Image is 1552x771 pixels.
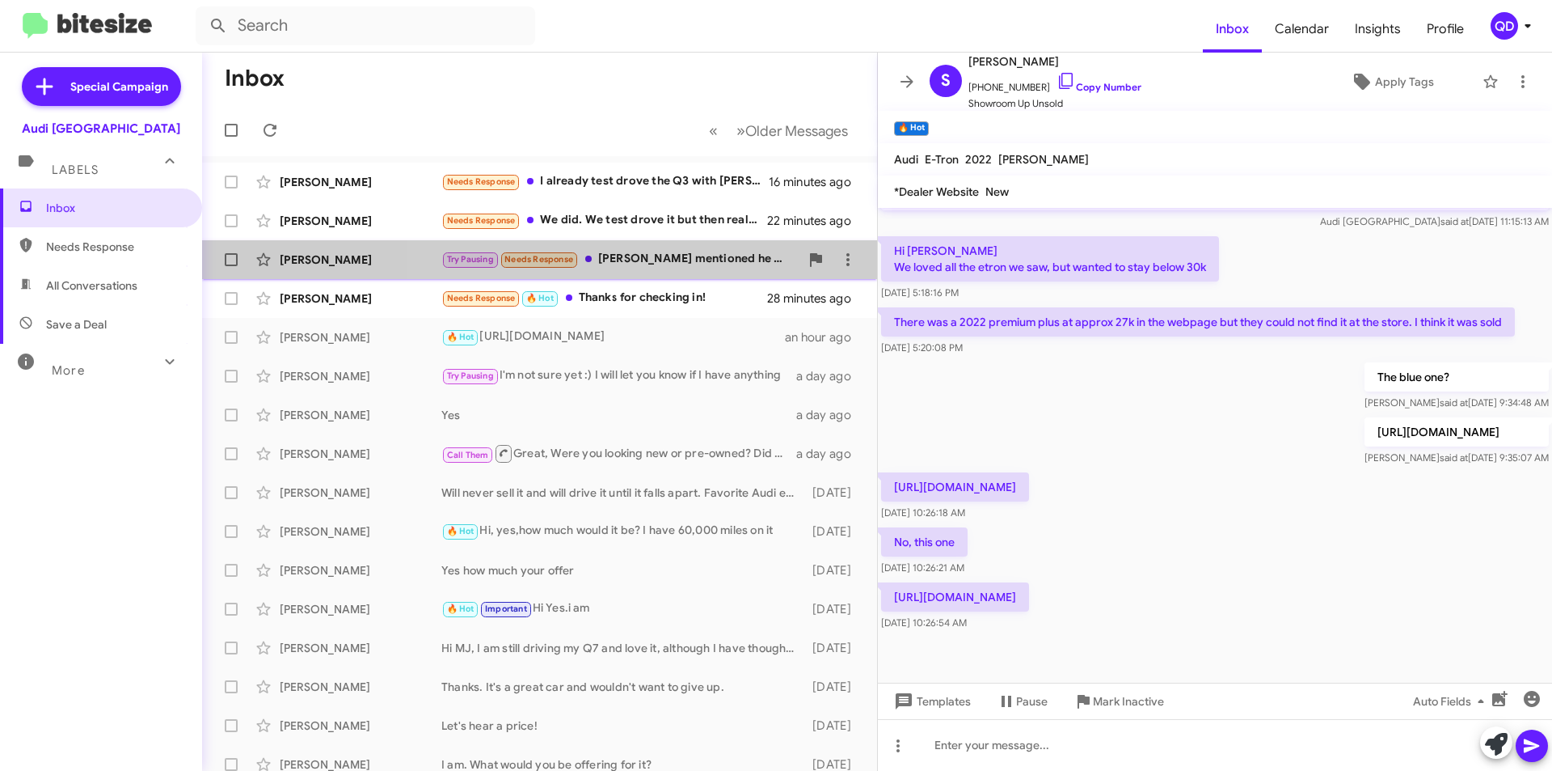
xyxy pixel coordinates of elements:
div: [DATE] [804,640,864,656]
span: E-Tron [925,152,959,167]
div: [DATE] [804,718,864,734]
small: 🔥 Hot [894,121,929,136]
div: [PERSON_NAME] [280,718,441,734]
span: [DATE] 10:26:21 AM [881,561,964,574]
span: Older Messages [745,122,848,140]
span: 🔥 Hot [447,526,474,536]
span: said at [1440,451,1468,464]
span: Auto Fields [1413,687,1491,716]
button: Previous [699,114,727,147]
span: [DATE] 5:20:08 PM [881,341,963,354]
span: Showroom Up Unsold [968,95,1141,112]
span: 2022 [965,152,992,167]
div: Hi, yes,how much would it be? I have 60,000 miles on it [441,522,804,540]
div: [DATE] [804,485,864,501]
div: I already test drove the Q3 with [PERSON_NAME]. Just need the best out the door price you guys ca... [441,172,769,191]
span: [PERSON_NAME] [DATE] 9:34:48 AM [1364,396,1549,409]
span: *Dealer Website [894,184,979,199]
span: [PERSON_NAME] [998,152,1089,167]
span: « [709,121,718,141]
span: Mark Inactive [1093,687,1164,716]
span: Templates [891,687,971,716]
span: 🔥 Hot [526,293,554,303]
div: [PERSON_NAME] [280,213,441,229]
span: [PHONE_NUMBER] [968,71,1141,95]
div: a day ago [796,446,864,462]
span: S [941,68,951,94]
span: [DATE] 10:26:18 AM [881,506,965,519]
div: [DATE] [804,523,864,540]
button: Next [727,114,858,147]
p: There was a 2022 premium plus at approx 27k in the webpage but they could not find it at the stor... [881,307,1515,337]
a: Insights [1342,6,1414,53]
span: 🔥 Hot [447,604,474,614]
span: Important [485,604,527,614]
div: [PERSON_NAME] [280,640,441,656]
button: Auto Fields [1400,687,1503,716]
p: [URL][DOMAIN_NAME] [1364,417,1549,447]
div: [URL][DOMAIN_NAME] [441,328,785,346]
div: Let's hear a price! [441,718,804,734]
a: Profile [1414,6,1477,53]
p: No, this one [881,527,968,557]
a: Copy Number [1056,81,1141,93]
div: [PERSON_NAME] [280,174,441,190]
span: Pause [1016,687,1048,716]
button: Pause [984,687,1061,716]
span: Try Pausing [447,254,494,265]
p: [URL][DOMAIN_NAME] [881,582,1029,612]
nav: Page navigation example [700,114,858,147]
div: Hi MJ, I am still driving my Q7 and love it, although I have thought about leasing an Allroad or ... [441,640,804,656]
span: New [985,184,1009,199]
span: said at [1440,215,1469,227]
div: an hour ago [785,329,864,345]
button: Mark Inactive [1061,687,1177,716]
div: a day ago [796,407,864,423]
div: I'm not sure yet :) I will let you know if I have anything [441,366,796,385]
div: Will never sell it and will drive it until it falls apart. Favorite Audi ever. [441,485,804,501]
div: Thanks for checking in! [441,289,767,307]
span: All Conversations [46,277,137,294]
span: Needs Response [46,239,183,255]
span: Save a Deal [46,316,107,333]
span: Try Pausing [447,371,494,381]
div: [PERSON_NAME] [280,446,441,462]
div: [DATE] [804,562,864,578]
span: [PERSON_NAME] [968,52,1141,71]
span: 🔥 Hot [447,332,474,342]
div: Thanks. It's a great car and wouldn't want to give up. [441,679,804,695]
div: [DATE] [804,601,864,617]
div: [DATE] [804,679,864,695]
span: [DATE] 5:18:16 PM [881,286,959,299]
button: QD [1477,12,1534,40]
span: Call Them [447,450,489,460]
a: Calendar [1262,6,1342,53]
div: [PERSON_NAME] [280,601,441,617]
span: Inbox [46,200,183,216]
div: [PERSON_NAME] [280,523,441,540]
div: QD [1491,12,1518,40]
span: [PERSON_NAME] [DATE] 9:35:07 AM [1364,451,1549,464]
span: Audi [GEOGRAPHIC_DATA] [DATE] 11:15:13 AM [1320,215,1549,227]
a: Inbox [1203,6,1262,53]
span: Labels [52,163,99,177]
span: Audi [894,152,918,167]
p: [URL][DOMAIN_NAME] [881,472,1029,502]
p: The blue one? [1364,362,1549,392]
div: [PERSON_NAME] [280,407,441,423]
span: said at [1440,396,1468,409]
div: Yes [441,407,796,423]
div: Hi Yes.i am [441,599,804,618]
a: Special Campaign [22,67,181,106]
h1: Inbox [225,66,285,91]
span: » [736,121,745,141]
span: Needs Response [447,176,516,187]
div: [PERSON_NAME] [280,562,441,578]
span: Needs Response [504,254,573,265]
div: Audi [GEOGRAPHIC_DATA] [22,121,180,137]
div: [PERSON_NAME] mentioned he will get back to me. I was waiting for his call back [441,250,799,269]
div: Yes how much your offer [441,562,804,578]
span: [DATE] 10:26:54 AM [881,616,967,629]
